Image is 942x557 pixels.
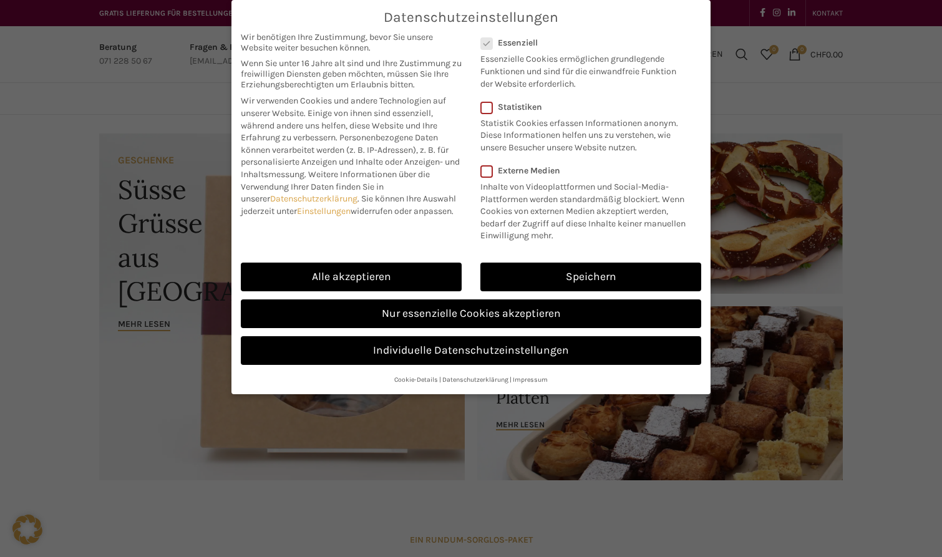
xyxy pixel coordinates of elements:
a: Einstellungen [297,206,351,216]
span: Personenbezogene Daten können verarbeitet werden (z. B. IP-Adressen), z. B. für personalisierte A... [241,132,460,180]
span: Weitere Informationen über die Verwendung Ihrer Daten finden Sie in unserer . [241,169,430,204]
a: Cookie-Details [394,375,438,384]
a: Datenschutzerklärung [270,193,357,204]
label: Essenziell [480,37,685,48]
span: Datenschutzeinstellungen [384,9,558,26]
a: Impressum [513,375,548,384]
p: Inhalte von Videoplattformen und Social-Media-Plattformen werden standardmäßig blockiert. Wenn Co... [480,176,693,242]
p: Statistik Cookies erfassen Informationen anonym. Diese Informationen helfen uns zu verstehen, wie... [480,112,685,154]
span: Wir benötigen Ihre Zustimmung, bevor Sie unsere Website weiter besuchen können. [241,32,462,53]
span: Wir verwenden Cookies und andere Technologien auf unserer Website. Einige von ihnen sind essenzie... [241,95,446,143]
a: Speichern [480,263,701,291]
a: Alle akzeptieren [241,263,462,291]
span: Wenn Sie unter 16 Jahre alt sind und Ihre Zustimmung zu freiwilligen Diensten geben möchten, müss... [241,58,462,90]
label: Externe Medien [480,165,693,176]
p: Essenzielle Cookies ermöglichen grundlegende Funktionen und sind für die einwandfreie Funktion de... [480,48,685,90]
a: Nur essenzielle Cookies akzeptieren [241,299,701,328]
a: Datenschutzerklärung [442,375,508,384]
label: Statistiken [480,102,685,112]
span: Sie können Ihre Auswahl jederzeit unter widerrufen oder anpassen. [241,193,456,216]
a: Individuelle Datenschutzeinstellungen [241,336,701,365]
